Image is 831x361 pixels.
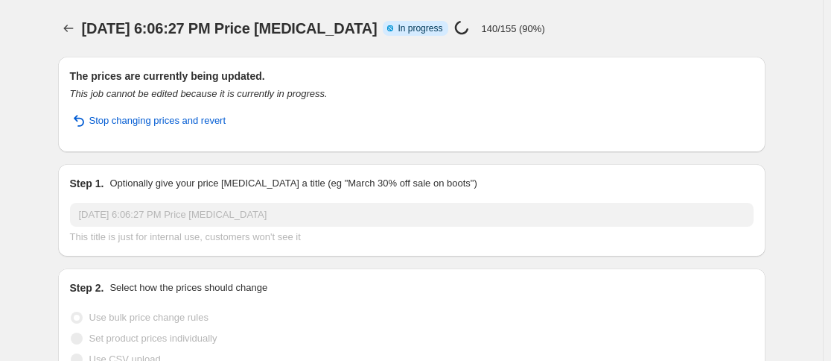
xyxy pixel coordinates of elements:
span: Stop changing prices and revert [89,113,226,128]
span: Set product prices individually [89,333,217,344]
h2: Step 2. [70,280,104,295]
span: Use bulk price change rules [89,312,208,323]
h2: Step 1. [70,176,104,191]
span: This title is just for internal use, customers won't see it [70,231,301,242]
span: [DATE] 6:06:27 PM Price [MEDICAL_DATA] [82,20,378,37]
input: 30% off holiday sale [70,203,754,227]
h2: The prices are currently being updated. [70,69,754,84]
span: In progress [398,22,442,34]
p: 140/155 (90%) [481,23,544,34]
button: Price change jobs [58,18,79,39]
p: Select how the prices should change [109,280,267,295]
i: This job cannot be edited because it is currently in progress. [70,88,328,99]
button: Stop changing prices and revert [61,109,235,133]
p: Optionally give your price [MEDICAL_DATA] a title (eg "March 30% off sale on boots") [109,176,477,191]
